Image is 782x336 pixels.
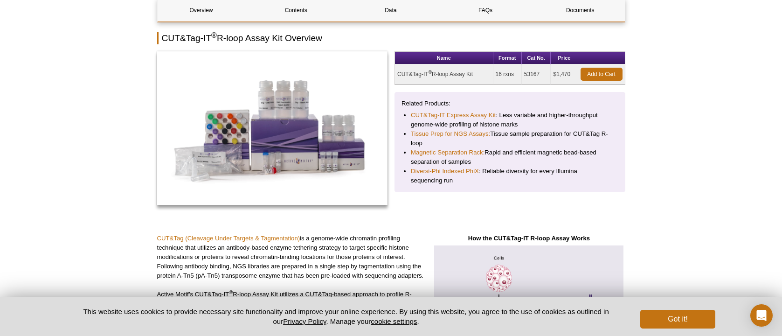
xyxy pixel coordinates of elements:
button: Got it! [640,310,715,329]
a: CUT&Tag (Cleavage Under Targets & Tagmentation) [157,235,300,242]
sup: ® [211,31,217,39]
th: Cat No. [522,52,551,64]
a: Privacy Policy [283,317,326,325]
button: cookie settings [371,317,417,325]
th: Format [493,52,522,64]
li: Tissue sample preparation for CUT&Tag R-loop [411,129,609,148]
td: 16 rxns [493,64,522,84]
h2: CUT&Tag-IT R-loop Assay Kit Overview [157,32,625,44]
a: Tissue Prep for NGS Assays: [411,129,490,139]
li: : Reliable diversity for every Illumina sequencing run [411,167,609,185]
strong: How the CUT&Tag-IT R-loop Assay Works [468,235,590,242]
li: : Less variable and higher-throughput genome-wide profiling of histone marks [411,111,609,129]
p: Related Products: [401,99,618,108]
a: Magnetic Separation Rack: [411,148,484,157]
li: Rapid and efficient magnetic bead-based separation of samples [411,148,609,167]
a: Add to Cart [581,68,623,81]
img: CUT&Tag-IT<sup>®</sup> R-loop Assay Kit [157,51,388,205]
sup: ® [429,70,432,75]
td: $1,470 [551,64,578,84]
td: 53167 [522,64,551,84]
td: CUT&Tag-IT R-loop Assay Kit [395,64,493,84]
a: CUT&Tag-IT Express Assay Kit [411,111,496,120]
p: is a genome-wide chromatin profiling technique that utilizes an antibody-based enzyme tethering s... [157,234,426,280]
th: Price [551,52,578,64]
div: Open Intercom Messenger [750,304,773,327]
p: This website uses cookies to provide necessary site functionality and improve your online experie... [67,307,625,326]
th: Name [395,52,493,64]
sup: ® [229,289,233,294]
a: Diversi-Phi Indexed PhiX [411,167,479,176]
